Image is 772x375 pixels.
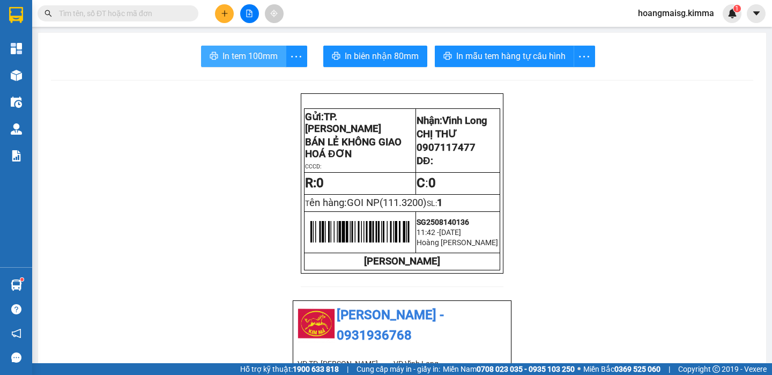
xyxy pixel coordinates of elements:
span: [DATE] [439,228,461,237]
button: printerIn tem 100mm [201,46,286,67]
span: In mẫu tem hàng tự cấu hình [456,49,566,63]
span: CHỊ THƯ [417,128,457,140]
span: message [11,352,21,363]
span: In tem 100mm [222,49,278,63]
span: printer [332,52,340,62]
span: GOI NP(111.3200) [347,197,427,209]
span: ên hàng: [309,197,427,209]
span: DĐ: [417,155,433,167]
span: Miền Nam [443,363,575,375]
span: Vĩnh Long [442,115,487,127]
span: Hoàng [PERSON_NAME] [417,238,498,247]
sup: 1 [733,5,741,12]
strong: 0708 023 035 - 0935 103 250 [477,365,575,373]
span: Gửi: [305,111,381,135]
strong: 1900 633 818 [293,365,339,373]
img: icon-new-feature [728,9,737,18]
li: VP TP. [PERSON_NAME] [298,358,394,370]
span: T [305,199,427,208]
strong: [PERSON_NAME] [364,255,440,267]
span: | [669,363,670,375]
span: TP. [PERSON_NAME] [305,111,381,135]
span: Nhận: [102,10,128,21]
button: caret-down [747,4,766,23]
span: Cung cấp máy in - giấy in: [357,363,440,375]
span: printer [443,52,452,62]
button: plus [215,4,234,23]
img: logo.jpg [298,305,335,343]
span: file-add [246,10,253,17]
strong: R: [305,175,324,190]
span: 0 [316,175,324,190]
img: warehouse-icon [11,280,22,291]
span: 0 [428,175,436,190]
span: 1 [735,5,739,12]
img: warehouse-icon [11,70,22,81]
span: 11:42 - [417,228,439,237]
button: file-add [240,4,259,23]
span: SL: [427,199,437,208]
span: hoangmaisg.kimma [629,6,723,20]
img: logo-vxr [9,7,23,23]
span: Miền Bắc [583,363,660,375]
span: SG2508140136 [417,218,469,226]
div: 0963800049 [102,48,177,63]
span: search [44,10,52,17]
sup: 1 [20,278,24,281]
span: copyright [712,365,720,373]
div: Vĩnh Long [102,9,177,35]
span: more [574,50,595,63]
span: notification [11,328,21,339]
span: 0907117477 [417,142,476,153]
span: 1 [437,197,443,209]
div: VIỆN [102,35,177,48]
div: BÁN LẺ KHÔNG GIAO HOÁ ĐƠN [9,35,95,61]
span: caret-down [752,9,761,18]
li: VP Vĩnh Long [394,358,489,370]
span: Hỗ trợ kỹ thuật: [240,363,339,375]
span: Gửi: [9,10,26,21]
input: Tìm tên, số ĐT hoặc mã đơn [59,8,185,19]
button: printerIn mẫu tem hàng tự cấu hình [435,46,574,67]
span: In biên nhận 80mm [345,49,419,63]
li: [PERSON_NAME] - 0931936768 [298,305,507,345]
img: warehouse-icon [11,123,22,135]
span: | [347,363,348,375]
span: question-circle [11,304,21,314]
img: dashboard-icon [11,43,22,54]
button: aim [265,4,284,23]
div: 0909238714 [9,61,95,76]
button: printerIn biên nhận 80mm [323,46,427,67]
span: ⚪️ [577,367,581,371]
span: Nhận: [417,115,487,127]
strong: C [417,175,425,190]
span: BÁN LẺ KHÔNG GIAO HOÁ ĐƠN [305,136,402,160]
span: : [417,175,436,190]
span: aim [270,10,278,17]
span: CCCD: [305,163,322,170]
span: more [286,50,307,63]
strong: 0369 525 060 [614,365,660,373]
button: more [286,46,307,67]
img: warehouse-icon [11,97,22,108]
img: solution-icon [11,150,22,161]
div: TP. [PERSON_NAME] [9,9,95,35]
span: plus [221,10,228,17]
button: more [574,46,595,67]
span: printer [210,52,218,62]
